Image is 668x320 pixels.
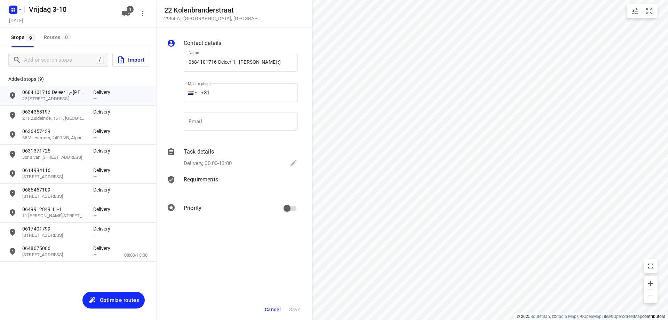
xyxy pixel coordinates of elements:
label: Mobile phone [188,82,212,86]
p: 2984 AT [GEOGRAPHIC_DATA] , [GEOGRAPHIC_DATA] [164,16,262,21]
p: 35 Brusselstraat, 2034, Haarlem, NL [22,193,86,200]
svg: Edit [289,159,298,167]
span: Stops [11,33,37,42]
div: Routes [44,33,73,42]
button: Import [112,53,150,67]
span: — [93,96,97,101]
p: Delivery [93,128,114,135]
span: — [93,174,97,179]
p: 22 Kolenbranderstraat, 2984 AT, Ridderkerk, NL [22,96,86,102]
p: Delivery [93,186,114,193]
p: Task details [184,148,214,156]
a: Routetitan [531,314,550,319]
span: — [93,193,97,198]
p: Delivery [93,147,114,154]
p: Delivery [93,89,114,96]
p: 0634358197 [22,108,86,115]
p: Contact details [184,39,221,47]
p: Delivery [93,245,114,252]
div: / [96,56,104,64]
p: Priority [184,204,201,212]
h5: Project date [6,16,26,24]
a: OpenStreetMap [613,314,642,319]
div: small contained button group [627,4,658,18]
p: 0614994116 [22,167,86,174]
p: Delivery [93,206,114,213]
p: 65 Vliestroom, 2401 VB, Alphen aan den Rijn, NL [22,135,86,141]
p: 0617401799 [22,225,86,232]
p: Joris van Andringastraat, 1055, Amsterdam, NL [22,154,86,161]
span: 0 [62,33,71,40]
span: Cancel [265,307,281,312]
h5: Vrijdag 3-10 [26,4,116,15]
p: Delivery [93,225,114,232]
span: — [93,252,97,257]
h5: 22 Kolenbranderstraat [164,6,262,14]
p: Delivery [93,108,114,115]
p: 0649912849 11-1 [22,206,86,213]
p: 08:00-13:00 [124,252,148,259]
button: Map settings [628,4,642,18]
input: Add or search stops [24,55,96,65]
p: Delivery [93,167,114,174]
a: Import [108,53,150,67]
button: 1 [119,7,133,21]
div: Netherlands: + 31 [184,83,197,102]
button: Fit zoom [642,4,656,18]
span: Import [117,55,144,64]
p: 14 Reinwardtstraat, 1093, Amsterdam, NL [22,174,86,180]
span: — [93,115,97,120]
p: 0686457109 [22,186,86,193]
p: Delivery, 00:00-13:00 [184,159,232,167]
li: © 2025 , © , © © contributors [517,314,665,319]
p: 0684101716 Deleer 1,- [PERSON_NAME] :) [22,89,86,96]
p: 0631371725 [22,147,86,154]
span: 9 [26,34,35,41]
span: Optimize routes [100,296,139,305]
div: Contact details [167,39,298,49]
a: Stadia Maps [555,314,579,319]
div: Task detailsDelivery, 00:00-13:00 [167,148,298,169]
p: 0648075006 [22,245,86,252]
input: 1 (702) 123-4567 [184,83,298,102]
p: 0636457439 [22,128,86,135]
p: Added stops (9) [8,75,148,83]
span: — [93,213,97,218]
button: Optimize routes [82,292,145,309]
p: 35 De Visserlaan, 2181 XG, Hillegom, NL [22,232,86,239]
p: Requirements [184,175,218,184]
a: OpenMapTiles [583,314,610,319]
p: 211 Zuideinde, 1511, Oostzaan, NL [22,115,86,122]
span: — [93,232,97,237]
button: More [136,7,150,21]
span: — [93,154,97,159]
p: 11 Justus van Maurikstraat, 1064, Amsterdam, NL [22,213,86,219]
span: — [93,135,97,140]
p: 13 Vegelinsbos, 2716 JH, Zoetermeer, NL [22,252,86,258]
div: Requirements [167,175,298,196]
button: Cancel [262,303,284,316]
span: 1 [127,6,134,13]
